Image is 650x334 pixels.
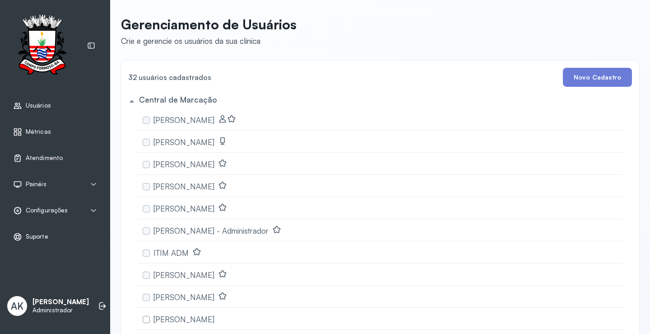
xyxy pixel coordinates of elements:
span: [PERSON_NAME] [153,160,214,169]
span: [PERSON_NAME] [153,292,214,302]
span: Suporte [26,233,48,240]
span: [PERSON_NAME] [153,270,214,280]
p: Administrador [32,306,89,314]
span: [PERSON_NAME] [153,115,214,125]
span: Atendimento [26,154,63,162]
span: Usuários [26,102,51,109]
button: Novo Cadastro [563,68,632,87]
span: [PERSON_NAME] [153,137,214,147]
span: Métricas [26,128,51,136]
span: Painéis [26,180,46,188]
img: Logotipo do estabelecimento [9,14,74,77]
span: [PERSON_NAME] [153,204,214,213]
span: [PERSON_NAME] - Administrador [153,226,269,235]
span: [PERSON_NAME] [153,315,214,324]
span: [PERSON_NAME] [153,182,214,191]
a: Métricas [13,127,97,136]
span: ITIM ADM [153,248,189,258]
a: Atendimento [13,154,97,163]
span: Configurações [26,207,68,214]
h4: 32 usuários cadastrados [128,71,211,84]
div: Crie e gerencie os usuários da sua clínica [121,36,297,46]
a: Usuários [13,101,97,110]
p: [PERSON_NAME] [32,298,89,306]
p: Gerenciamento de Usuários [121,16,297,33]
h5: Central de Marcação [139,95,217,104]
